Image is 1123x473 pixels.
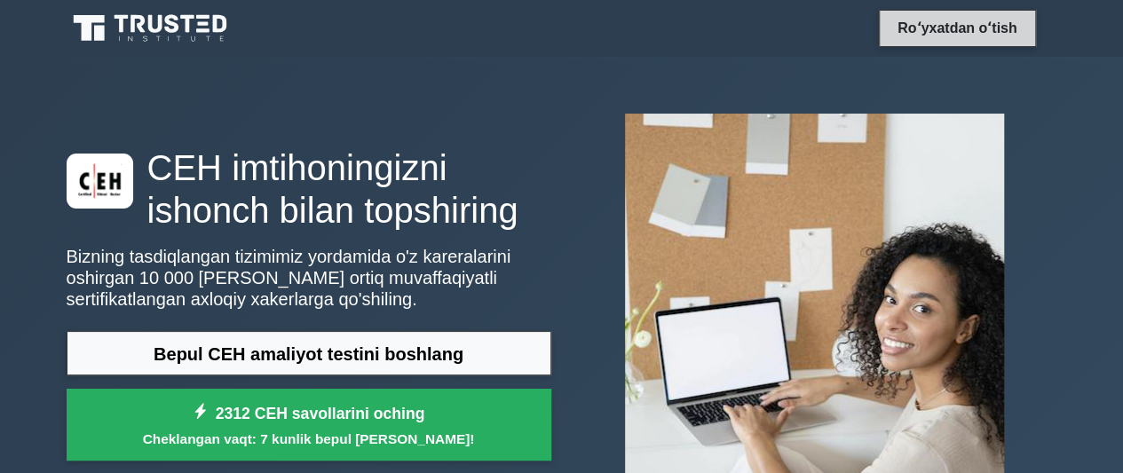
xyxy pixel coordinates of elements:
[887,17,1027,39] a: Roʻyxatdan oʻtish
[147,148,518,230] font: CEH imtihoningizni ishonch bilan topshiring
[216,405,425,422] font: 2312 CEH savollarini oching
[67,389,551,461] a: 2312 CEH savollarini ochingCheklangan vaqt: 7 kunlik bepul [PERSON_NAME]!
[67,331,551,376] a: Bepul CEH amaliyot testini boshlang
[898,20,1016,35] font: Roʻyxatdan oʻtish
[143,431,475,446] font: Cheklangan vaqt: 7 kunlik bepul [PERSON_NAME]!
[154,344,463,364] font: Bepul CEH amaliyot testini boshlang
[67,247,511,309] font: Bizning tasdiqlangan tizimimiz yordamida o'z kareralarini oshirgan 10 000 [PERSON_NAME] ortiq muv...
